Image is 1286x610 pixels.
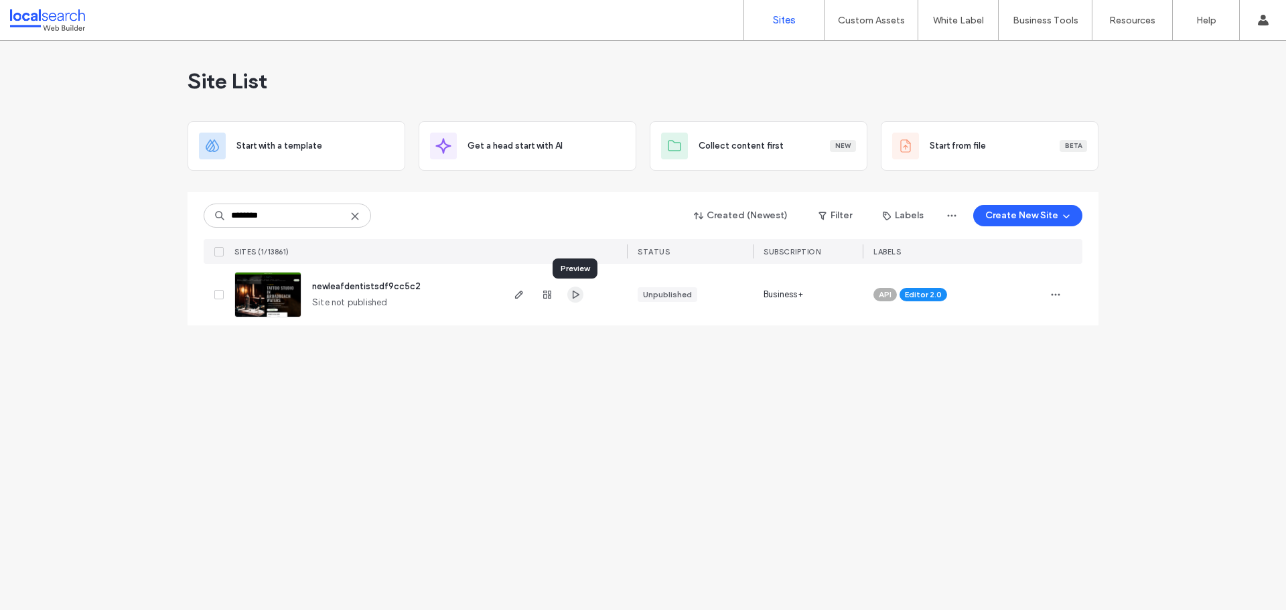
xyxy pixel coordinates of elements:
[1196,15,1216,26] label: Help
[973,205,1082,226] button: Create New Site
[773,14,796,26] label: Sites
[871,205,936,226] button: Labels
[830,140,856,152] div: New
[764,288,803,301] span: Business+
[683,205,800,226] button: Created (Newest)
[1013,15,1078,26] label: Business Tools
[1060,140,1087,152] div: Beta
[312,296,388,309] span: Site not published
[699,139,784,153] span: Collect content first
[312,281,421,291] a: newleafdentistsdf9cc5c2
[905,289,942,301] span: Editor 2.0
[764,247,820,256] span: SUBSCRIPTION
[933,15,984,26] label: White Label
[650,121,867,171] div: Collect content firstNew
[873,247,901,256] span: LABELS
[930,139,986,153] span: Start from file
[805,205,865,226] button: Filter
[1109,15,1155,26] label: Resources
[188,121,405,171] div: Start with a template
[236,139,322,153] span: Start with a template
[643,289,692,301] div: Unpublished
[881,121,1098,171] div: Start from fileBeta
[553,258,597,279] div: Preview
[468,139,563,153] span: Get a head start with AI
[188,68,267,94] span: Site List
[838,15,905,26] label: Custom Assets
[234,247,289,256] span: SITES (1/13861)
[30,9,58,21] span: Help
[419,121,636,171] div: Get a head start with AI
[879,289,891,301] span: API
[638,247,670,256] span: STATUS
